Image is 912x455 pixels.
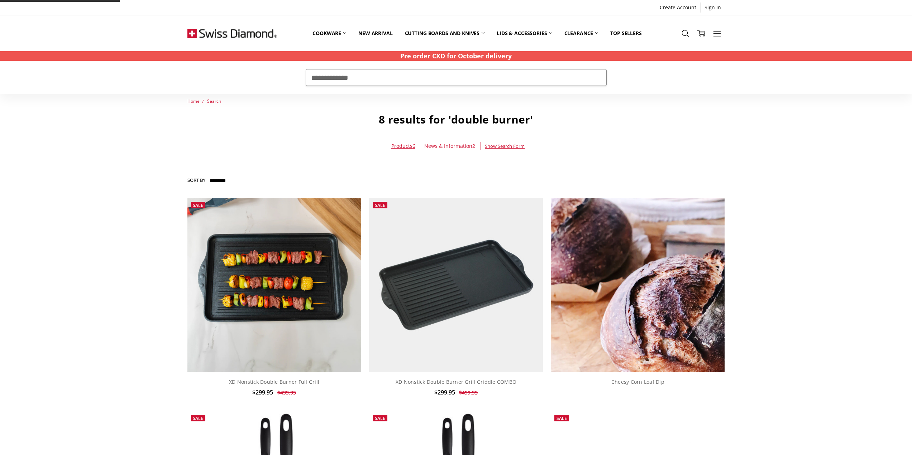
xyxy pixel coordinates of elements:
[472,142,475,149] span: 2
[187,174,205,186] label: Sort By
[399,17,491,49] a: Cutting boards and knives
[412,142,415,149] span: 6
[187,113,725,126] h1: 8 results for 'double burner'
[701,3,725,13] a: Sign In
[434,388,455,396] span: $299.95
[485,142,525,150] a: Show Search Form
[424,142,475,150] a: News & Information2
[207,98,221,104] a: Search
[656,3,700,13] a: Create Account
[229,378,319,385] a: XD Nonstick Double Burner Full Grill
[400,52,512,60] strong: Pre order CXD for October delivery
[485,142,525,150] span: Show Search Form
[396,378,516,385] a: XD Nonstick Double Burner Grill Griddle COMBO
[604,17,648,49] a: Top Sellers
[491,17,558,49] a: Lids & Accessories
[459,389,478,396] span: $499.95
[193,415,203,421] span: Sale
[187,198,361,372] img: XD Nonstick Double Burner Full Grill
[277,389,296,396] span: $499.95
[375,202,385,208] span: Sale
[193,202,203,208] span: Sale
[252,388,273,396] span: $299.95
[375,415,385,421] span: Sale
[391,142,415,149] a: Products6
[187,98,200,104] a: Home
[369,198,543,372] img: XD Nonstick Double Burner Grill Griddle COMBO
[611,378,664,385] a: Cheesy Corn Loaf Dip
[352,17,398,49] a: New arrival
[551,198,725,372] img: Cheesy Corn Loaf Dip
[557,415,567,421] span: Sale
[306,17,352,49] a: Cookware
[187,15,277,51] img: Free Shipping On Every Order
[558,17,605,49] a: Clearance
